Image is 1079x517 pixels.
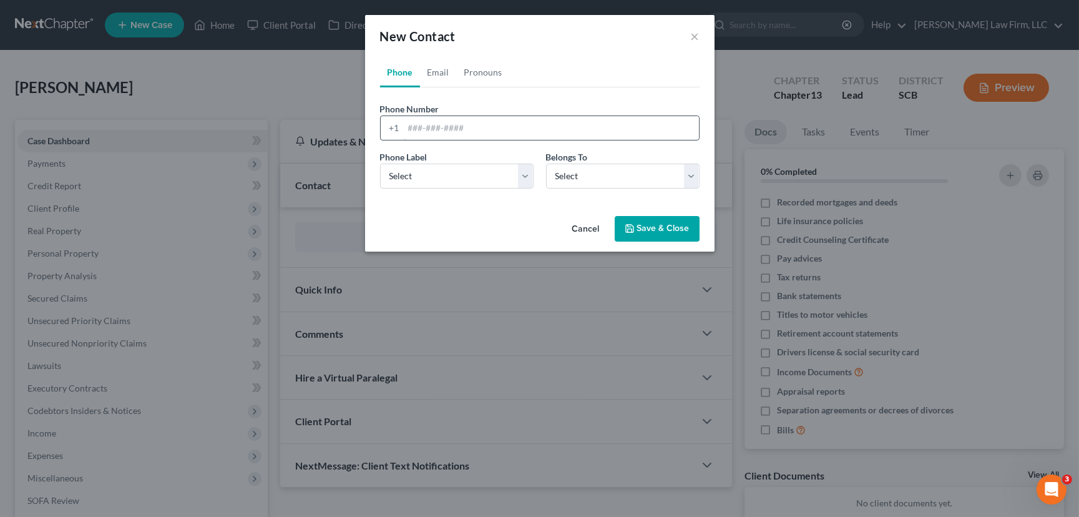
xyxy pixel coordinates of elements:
span: Phone Number [380,104,439,114]
span: 3 [1062,475,1072,485]
button: × [691,29,700,44]
button: Save & Close [615,216,700,242]
a: Pronouns [457,57,510,87]
a: Email [420,57,457,87]
input: ###-###-#### [404,116,699,140]
button: Cancel [562,217,610,242]
div: +1 [381,116,404,140]
span: Belongs To [546,152,588,162]
iframe: Intercom live chat [1037,475,1067,505]
span: Phone Label [380,152,427,162]
a: Phone [380,57,420,87]
span: New Contact [380,29,456,44]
